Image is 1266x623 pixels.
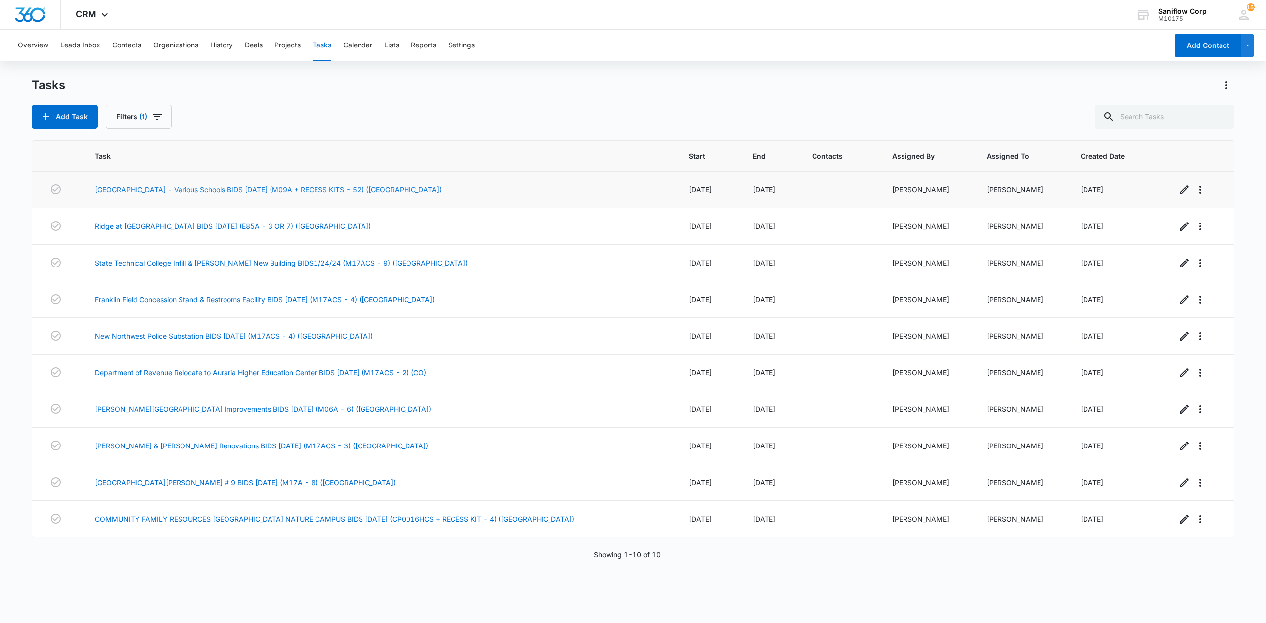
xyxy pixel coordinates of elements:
[448,30,475,61] button: Settings
[60,30,100,61] button: Leads Inbox
[689,185,712,194] span: [DATE]
[95,294,435,305] a: Franklin Field Concession Stand & Restrooms Facility BIDS [DATE] (M17ACS - 4) ([GEOGRAPHIC_DATA])
[987,221,1057,231] div: [PERSON_NAME]
[892,151,948,161] span: Assigned By
[987,404,1057,414] div: [PERSON_NAME]
[892,477,962,488] div: [PERSON_NAME]
[689,368,712,377] span: [DATE]
[1081,478,1103,487] span: [DATE]
[95,477,396,488] a: [GEOGRAPHIC_DATA][PERSON_NAME] # 9 BIDS [DATE] (M17A - 8) ([GEOGRAPHIC_DATA])
[892,221,962,231] div: [PERSON_NAME]
[753,405,775,413] span: [DATE]
[32,78,65,92] h1: Tasks
[411,30,436,61] button: Reports
[95,404,431,414] a: [PERSON_NAME][GEOGRAPHIC_DATA] Improvements BIDS [DATE] (M06A - 6) ([GEOGRAPHIC_DATA])
[1081,222,1103,230] span: [DATE]
[245,30,263,61] button: Deals
[384,30,399,61] button: Lists
[753,151,774,161] span: End
[1081,332,1103,340] span: [DATE]
[892,404,962,414] div: [PERSON_NAME]
[594,549,661,560] p: Showing 1-10 of 10
[689,405,712,413] span: [DATE]
[1081,368,1103,377] span: [DATE]
[18,30,48,61] button: Overview
[1081,185,1103,194] span: [DATE]
[689,222,712,230] span: [DATE]
[153,30,198,61] button: Organizations
[210,30,233,61] button: History
[313,30,331,61] button: Tasks
[753,185,775,194] span: [DATE]
[689,295,712,304] span: [DATE]
[892,514,962,524] div: [PERSON_NAME]
[987,441,1057,451] div: [PERSON_NAME]
[1095,105,1234,129] input: Search Tasks
[987,294,1057,305] div: [PERSON_NAME]
[689,442,712,450] span: [DATE]
[1081,442,1103,450] span: [DATE]
[95,514,574,524] a: COMMUNITY FAMILY RESOURCES [GEOGRAPHIC_DATA] NATURE CAMPUS BIDS [DATE] (CP0016HCS + RECESS KIT - ...
[987,184,1057,195] div: [PERSON_NAME]
[95,184,442,195] a: [GEOGRAPHIC_DATA] - Various Schools BIDS [DATE] (M09A + RECESS KITS - 52) ([GEOGRAPHIC_DATA])
[1081,515,1103,523] span: [DATE]
[112,30,141,61] button: Contacts
[1158,15,1207,22] div: account id
[95,151,651,161] span: Task
[274,30,301,61] button: Projects
[689,332,712,340] span: [DATE]
[689,478,712,487] span: [DATE]
[753,332,775,340] span: [DATE]
[689,151,714,161] span: Start
[892,258,962,268] div: [PERSON_NAME]
[139,113,147,120] span: (1)
[95,258,468,268] a: State Technical College Infill & [PERSON_NAME] New Building BIDS1/24/24 (M17ACS - 9) ([GEOGRAPHIC...
[76,9,96,19] span: CRM
[753,368,775,377] span: [DATE]
[95,367,426,378] a: Department of Revenue Relocate to Auraria Higher Education Center BIDS [DATE] (M17ACS - 2) (CO)
[689,515,712,523] span: [DATE]
[1081,405,1103,413] span: [DATE]
[343,30,372,61] button: Calendar
[987,477,1057,488] div: [PERSON_NAME]
[753,515,775,523] span: [DATE]
[753,222,775,230] span: [DATE]
[753,442,775,450] span: [DATE]
[1158,7,1207,15] div: account name
[753,478,775,487] span: [DATE]
[892,441,962,451] div: [PERSON_NAME]
[753,259,775,267] span: [DATE]
[987,514,1057,524] div: [PERSON_NAME]
[892,331,962,341] div: [PERSON_NAME]
[1247,3,1255,11] div: notifications count
[753,295,775,304] span: [DATE]
[987,258,1057,268] div: [PERSON_NAME]
[987,151,1042,161] span: Assigned To
[892,294,962,305] div: [PERSON_NAME]
[1175,34,1241,57] button: Add Contact
[689,259,712,267] span: [DATE]
[1081,151,1138,161] span: Created Date
[1081,259,1103,267] span: [DATE]
[987,367,1057,378] div: [PERSON_NAME]
[892,367,962,378] div: [PERSON_NAME]
[812,151,854,161] span: Contacts
[1219,77,1234,93] button: Actions
[95,441,428,451] a: [PERSON_NAME] & [PERSON_NAME] Renovations BIDS [DATE] (M17ACS - 3) ([GEOGRAPHIC_DATA])
[95,331,373,341] a: New Northwest Police Substation BIDS [DATE] (M17ACS - 4) ([GEOGRAPHIC_DATA])
[32,105,98,129] button: Add Task
[1247,3,1255,11] span: 153
[95,221,371,231] a: Ridge at [GEOGRAPHIC_DATA] BIDS [DATE] (E85A - 3 OR 7) ([GEOGRAPHIC_DATA])
[987,331,1057,341] div: [PERSON_NAME]
[106,105,172,129] button: Filters(1)
[892,184,962,195] div: [PERSON_NAME]
[1081,295,1103,304] span: [DATE]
